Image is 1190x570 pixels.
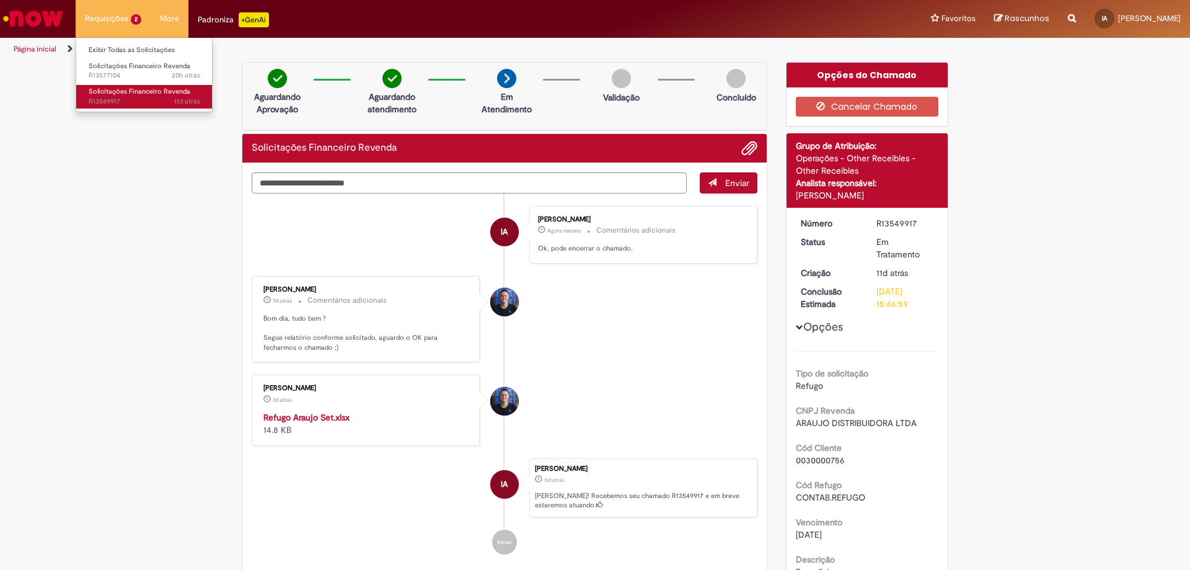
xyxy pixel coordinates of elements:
[76,85,213,108] a: Aberto R13549917 : Solicitações Financeiro Revenda
[796,189,939,202] div: [PERSON_NAME]
[89,61,190,71] span: Solicitações Financeiro Revenda
[796,442,842,453] b: Cód Cliente
[252,172,687,194] textarea: Digite sua mensagem aqui...
[535,491,751,510] p: [PERSON_NAME]! Recebemos seu chamado R13549917 e em breve estaremos atuando.
[174,97,200,106] time: 19/09/2025 10:37:57
[796,479,842,491] b: Cód Refugo
[876,285,934,310] div: [DATE] 15:46:59
[501,217,508,247] span: IA
[490,218,519,246] div: Isabela Alves
[85,12,128,25] span: Requisições
[796,517,842,528] b: Vencimento
[603,91,640,104] p: Validação
[876,236,934,261] div: Em Tratamento
[252,194,757,567] ul: Histórico de tíquete
[273,297,292,305] time: 24/09/2025 10:03:41
[796,140,939,152] div: Grupo de Atribuição:
[716,91,756,104] p: Concluído
[726,69,746,88] img: img-circle-grey.png
[263,385,470,392] div: [PERSON_NAME]
[876,267,908,278] time: 19/09/2025 10:37:55
[76,37,213,112] ul: Requisições
[362,91,422,115] p: Aguardando atendimento
[89,97,200,107] span: R13549917
[131,14,141,25] span: 2
[791,217,868,229] dt: Número
[791,236,868,248] dt: Status
[198,12,269,27] div: Padroniza
[76,60,213,82] a: Aberto R13577104 : Solicitações Financeiro Revenda
[382,69,402,88] img: check-circle-green.png
[538,216,744,223] div: [PERSON_NAME]
[9,38,784,61] ul: Trilhas de página
[172,71,200,80] span: 20h atrás
[268,69,287,88] img: check-circle-green.png
[876,217,934,229] div: R13549917
[796,405,855,416] b: CNPJ Revenda
[239,12,269,27] p: +GenAi
[172,71,200,80] time: 29/09/2025 14:05:41
[490,288,519,316] div: Wesley Wesley
[796,380,823,391] span: Refugo
[89,71,200,81] span: R13577104
[547,227,581,234] span: Agora mesmo
[547,227,581,234] time: 30/09/2025 10:12:45
[796,368,868,379] b: Tipo de solicitação
[273,396,292,404] time: 24/09/2025 10:03:28
[76,43,213,57] a: Exibir Todas as Solicitações
[1118,13,1181,24] span: [PERSON_NAME]
[700,172,757,194] button: Enviar
[14,44,56,54] a: Página inicial
[796,417,917,429] span: ARAUJO DISTRIBUIDORA LTDA
[596,225,676,236] small: Comentários adicionais
[1102,14,1107,22] span: IA
[544,476,565,484] time: 19/09/2025 10:37:55
[796,177,939,189] div: Analista responsável:
[796,554,835,565] b: Descrição
[252,458,757,518] li: Isabela Alves
[535,465,751,473] div: [PERSON_NAME]
[791,267,868,279] dt: Criação
[263,314,470,353] p: Bom dia, tudo bem ? Segue relatório conforme solicitado, aguardo o OK para fecharmos o chamado ;)
[263,411,470,436] div: 14.8 KB
[876,267,908,278] span: 11d atrás
[160,12,179,25] span: More
[1,6,65,31] img: ServiceNow
[787,63,948,87] div: Opções do Chamado
[741,140,757,156] button: Adicionar anexos
[252,143,397,154] h2: Solicitações Financeiro Revenda Histórico de tíquete
[174,97,200,106] span: 11d atrás
[796,152,939,177] div: Operações - Other Receibles - Other Receibles
[307,295,387,306] small: Comentários adicionais
[497,69,516,88] img: arrow-next.png
[796,529,822,540] span: [DATE]
[273,297,292,305] span: 7d atrás
[273,396,292,404] span: 7d atrás
[941,12,976,25] span: Favoritos
[796,97,939,117] button: Cancelar Chamado
[796,455,845,466] span: 0030000756
[612,69,631,88] img: img-circle-grey.png
[89,87,190,96] span: Solicitações Financeiro Revenda
[501,470,508,499] span: IA
[725,177,749,189] span: Enviar
[876,267,934,279] div: 19/09/2025 10:37:55
[544,476,565,484] span: 11d atrás
[490,387,519,416] div: Wesley Wesley
[1005,12,1049,24] span: Rascunhos
[263,412,350,423] a: Refugo Araujo Set.xlsx
[477,91,537,115] p: Em Atendimento
[263,286,470,293] div: [PERSON_NAME]
[538,244,744,254] p: Ok, pode encerrar o chamado.
[796,492,865,503] span: CONTAB.REFUGO
[247,91,307,115] p: Aguardando Aprovação
[791,285,868,310] dt: Conclusão Estimada
[490,470,519,499] div: Isabela Alves
[994,13,1049,25] a: Rascunhos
